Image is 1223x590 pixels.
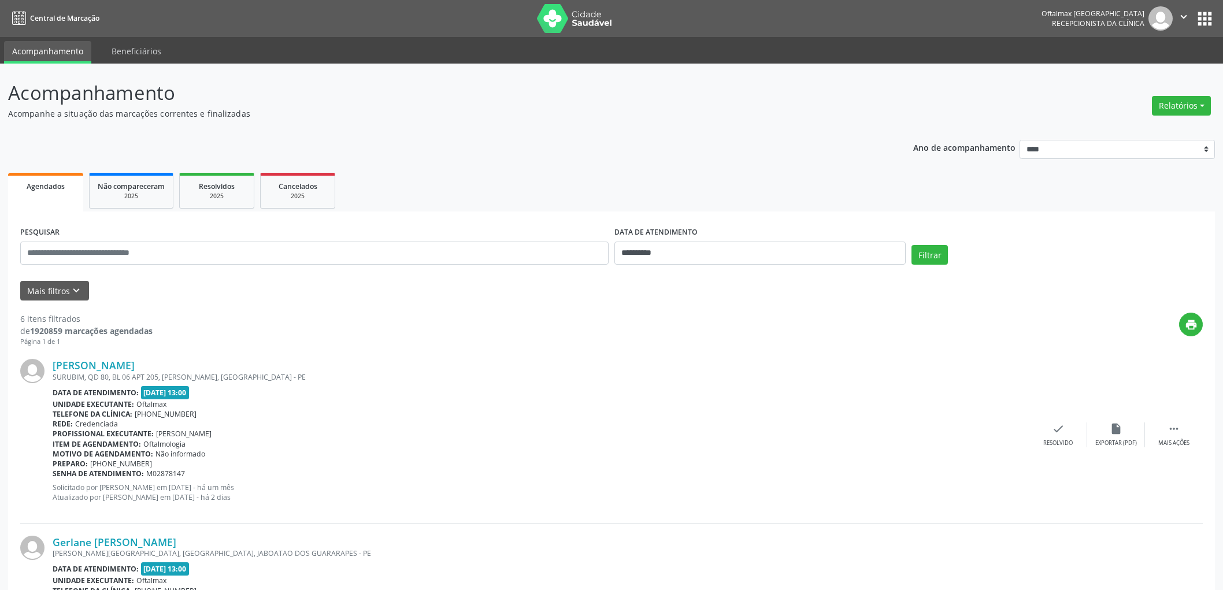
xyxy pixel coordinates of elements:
button: Mais filtroskeyboard_arrow_down [20,281,89,301]
span: Não informado [155,449,205,459]
button:  [1173,6,1195,31]
p: Acompanhamento [8,79,853,107]
div: Mais ações [1158,439,1189,447]
span: Não compareceram [98,181,165,191]
div: 2025 [98,192,165,201]
b: Rede: [53,419,73,429]
div: Página 1 de 1 [20,337,153,347]
b: Preparo: [53,459,88,469]
div: [PERSON_NAME][GEOGRAPHIC_DATA], [GEOGRAPHIC_DATA], JABOATAO DOS GUARARAPES - PE [53,548,1029,558]
div: SURUBIM, QD 80, BL 06 APT 205, [PERSON_NAME], [GEOGRAPHIC_DATA] - PE [53,372,1029,382]
i: insert_drive_file [1110,422,1122,435]
b: Telefone da clínica: [53,409,132,419]
div: Oftalmax [GEOGRAPHIC_DATA] [1042,9,1144,18]
a: Beneficiários [103,41,169,61]
p: Acompanhe a situação das marcações correntes e finalizadas [8,107,853,120]
span: Oftalmologia [143,439,186,449]
img: img [1148,6,1173,31]
button: Filtrar [911,245,948,265]
div: de [20,325,153,337]
i: check [1052,422,1065,435]
i: keyboard_arrow_down [70,284,83,297]
span: [DATE] 13:00 [141,386,190,399]
span: [PERSON_NAME] [156,429,212,439]
span: Cancelados [279,181,317,191]
span: Recepcionista da clínica [1052,18,1144,28]
b: Senha de atendimento: [53,469,144,478]
div: 6 itens filtrados [20,313,153,325]
i:  [1177,10,1190,23]
b: Unidade executante: [53,399,134,409]
a: Gerlane [PERSON_NAME] [53,536,176,548]
b: Data de atendimento: [53,388,139,398]
button: print [1179,313,1203,336]
span: [DATE] 13:00 [141,562,190,576]
span: M02878147 [146,469,185,478]
div: Resolvido [1043,439,1073,447]
span: Central de Marcação [30,13,99,23]
a: [PERSON_NAME] [53,359,135,372]
b: Profissional executante: [53,429,154,439]
button: apps [1195,9,1215,29]
b: Item de agendamento: [53,439,141,449]
img: img [20,359,45,383]
i:  [1168,422,1180,435]
span: Resolvidos [199,181,235,191]
label: DATA DE ATENDIMENTO [614,224,698,242]
label: PESQUISAR [20,224,60,242]
strong: 1920859 marcações agendadas [30,325,153,336]
p: Solicitado por [PERSON_NAME] em [DATE] - há um mês Atualizado por [PERSON_NAME] em [DATE] - há 2 ... [53,483,1029,502]
span: [PHONE_NUMBER] [90,459,152,469]
div: 2025 [269,192,327,201]
a: Acompanhamento [4,41,91,64]
i: print [1185,318,1198,331]
span: [PHONE_NUMBER] [135,409,197,419]
button: Relatórios [1152,96,1211,116]
b: Motivo de agendamento: [53,449,153,459]
p: Ano de acompanhamento [913,140,1016,154]
div: 2025 [188,192,246,201]
b: Unidade executante: [53,576,134,585]
span: Credenciada [75,419,118,429]
span: Oftalmax [136,399,166,409]
span: Oftalmax [136,576,166,585]
div: Exportar (PDF) [1095,439,1137,447]
a: Central de Marcação [8,9,99,28]
b: Data de atendimento: [53,564,139,574]
img: img [20,536,45,560]
span: Agendados [27,181,65,191]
